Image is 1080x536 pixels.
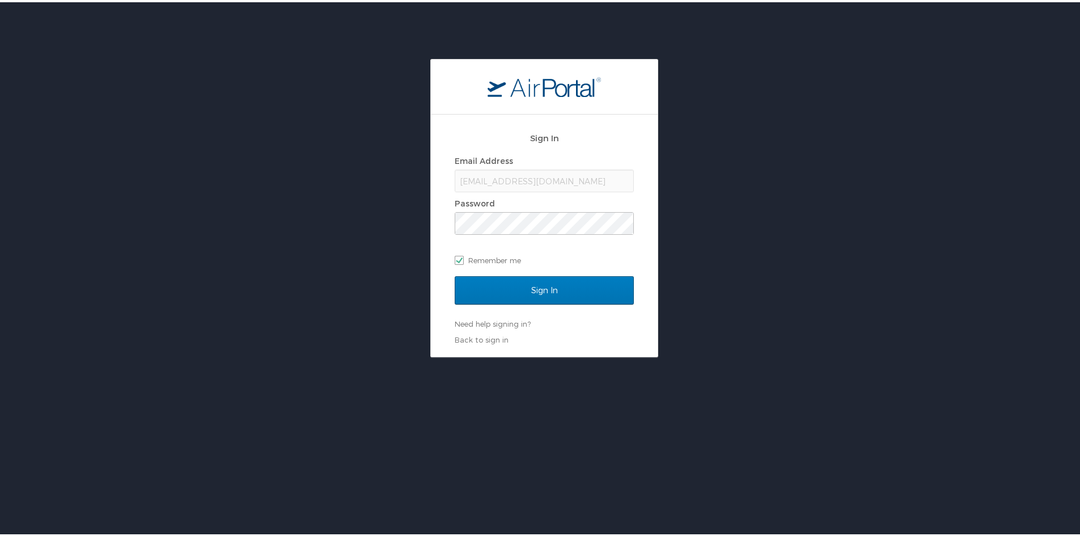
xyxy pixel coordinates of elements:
[455,317,531,326] a: Need help signing in?
[455,333,509,342] a: Back to sign in
[455,274,634,302] input: Sign In
[455,129,634,142] h2: Sign In
[455,154,513,163] label: Email Address
[455,196,495,206] label: Password
[455,250,634,267] label: Remember me
[488,74,601,95] img: logo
